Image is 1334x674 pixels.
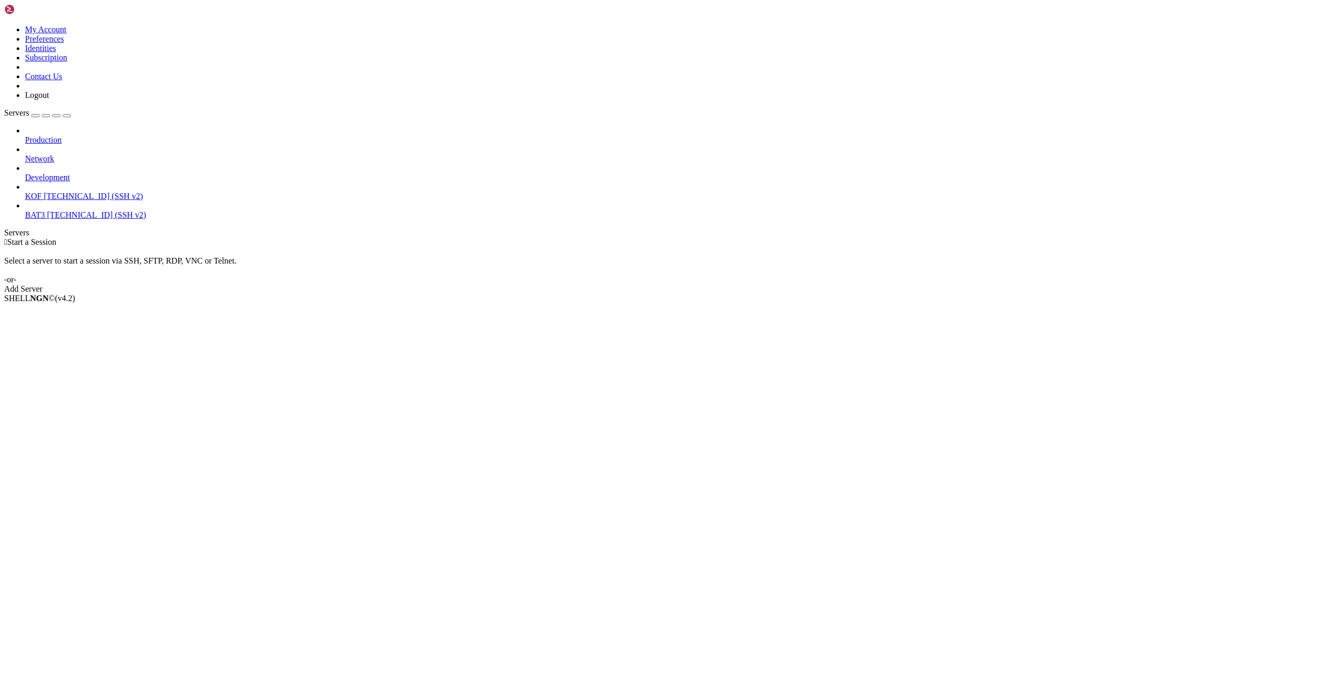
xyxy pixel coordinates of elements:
[25,192,42,201] span: KOF
[4,247,1330,284] div: Select a server to start a session via SSH, SFTP, RDP, VNC or Telnet. -or-
[7,238,56,246] span: Start a Session
[25,44,56,53] a: Identities
[25,34,64,43] a: Preferences
[25,210,1330,220] a: BAT3 [TECHNICAL_ID] (SSH v2)
[25,135,61,144] span: Production
[4,4,64,15] img: Shellngn
[25,201,1330,220] li: BAT3 [TECHNICAL_ID] (SSH v2)
[25,72,63,81] a: Contact Us
[25,126,1330,145] li: Production
[25,154,54,163] span: Network
[25,173,1330,182] a: Development
[44,192,143,201] span: [TECHNICAL_ID] (SSH v2)
[30,294,49,303] b: NGN
[25,164,1330,182] li: Development
[47,210,146,219] span: [TECHNICAL_ID] (SSH v2)
[25,192,1330,201] a: KOF [TECHNICAL_ID] (SSH v2)
[25,53,67,62] a: Subscription
[25,91,49,99] a: Logout
[25,145,1330,164] li: Network
[4,238,7,246] span: 
[4,108,29,117] span: Servers
[25,210,45,219] span: BAT3
[4,284,1330,294] div: Add Server
[4,108,71,117] a: Servers
[55,294,76,303] span: 4.2.0
[4,294,75,303] span: SHELL ©
[25,25,67,34] a: My Account
[4,228,1330,238] div: Servers
[25,135,1330,145] a: Production
[25,154,1330,164] a: Network
[25,173,70,182] span: Development
[25,182,1330,201] li: KOF [TECHNICAL_ID] (SSH v2)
